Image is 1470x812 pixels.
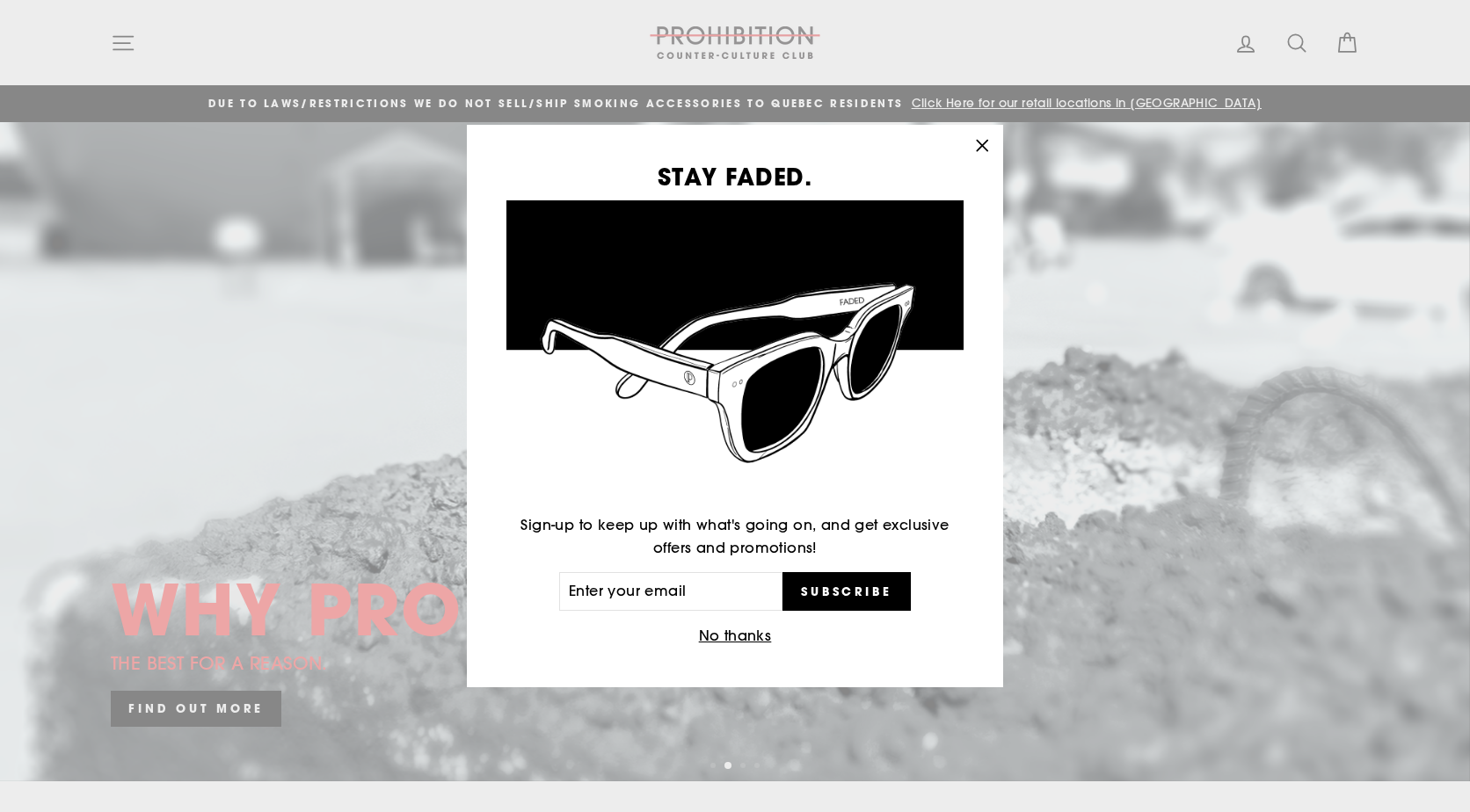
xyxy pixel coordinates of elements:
p: Sign-up to keep up with what's going on, and get exclusive offers and promotions! [506,514,964,559]
button: Subscribe [782,572,911,611]
button: No thanks [694,624,777,649]
h3: STAY FADED. [506,164,964,188]
span: Subscribe [801,584,892,599]
input: Enter your email [559,572,782,611]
